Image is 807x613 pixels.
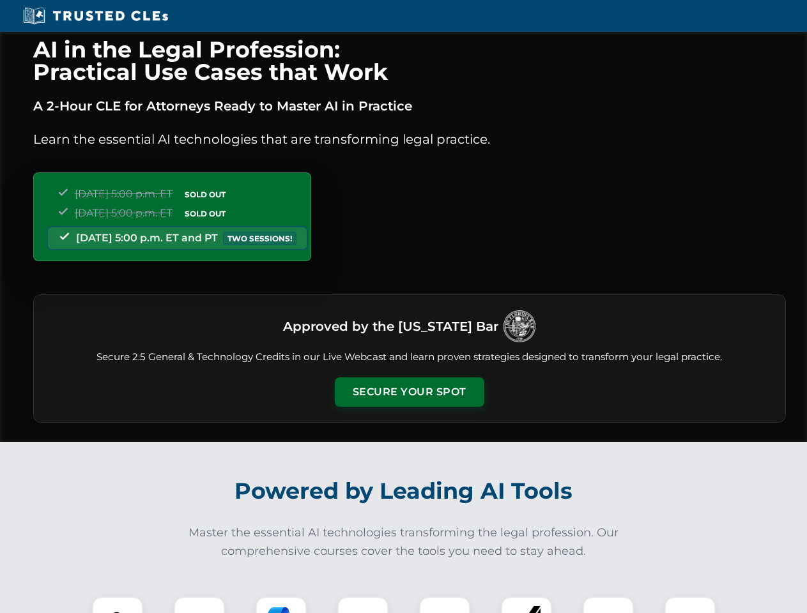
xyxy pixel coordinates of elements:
img: Trusted CLEs [19,6,172,26]
img: Logo [503,310,535,342]
h3: Approved by the [US_STATE] Bar [283,315,498,338]
button: Secure Your Spot [335,377,484,407]
p: A 2-Hour CLE for Attorneys Ready to Master AI in Practice [33,96,786,116]
p: Master the essential AI technologies transforming the legal profession. Our comprehensive courses... [180,524,627,561]
h2: Powered by Leading AI Tools [50,469,758,513]
span: [DATE] 5:00 p.m. ET [75,207,173,219]
span: SOLD OUT [180,188,230,201]
p: Learn the essential AI technologies that are transforming legal practice. [33,129,786,149]
span: [DATE] 5:00 p.m. ET [75,188,173,200]
span: SOLD OUT [180,207,230,220]
h1: AI in the Legal Profession: Practical Use Cases that Work [33,38,786,83]
p: Secure 2.5 General & Technology Credits in our Live Webcast and learn proven strategies designed ... [49,350,770,365]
